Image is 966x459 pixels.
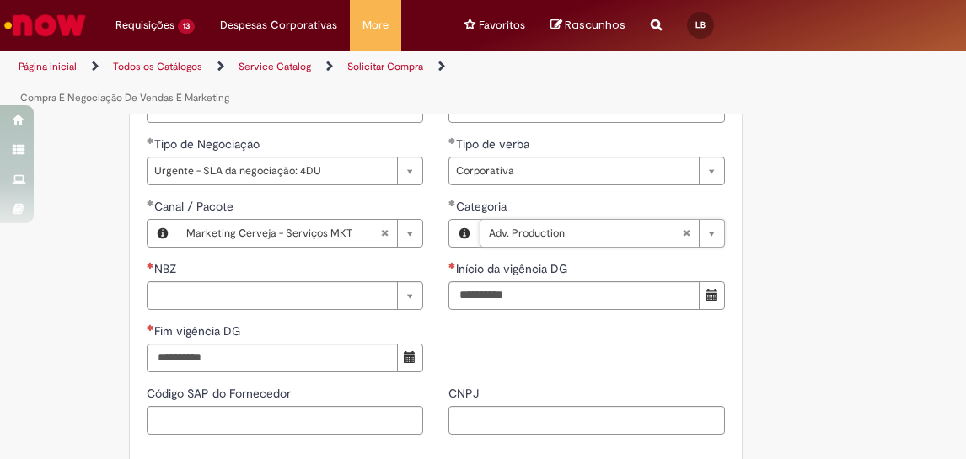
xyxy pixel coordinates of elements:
span: Início da vigência DG [456,261,571,276]
input: Fim vigência DG [147,344,398,372]
a: Marketing Cerveja - Serviços MKTLimpar campo Canal / Pacote [178,220,422,247]
span: Obrigatório Preenchido [147,200,154,206]
span: Obrigatório Preenchido [448,200,456,206]
button: Mostrar calendário para Fim vigência DG [397,344,423,372]
ul: Trilhas de página [13,51,550,114]
button: Canal / Pacote, Visualizar este registro Marketing Cerveja - Serviços MKT [148,220,178,247]
span: Necessários - Categoria [456,199,510,214]
span: Tipo de Negociação [154,136,263,152]
a: Service Catalog [239,60,311,73]
span: Necessários - Canal / Pacote [154,199,237,214]
button: Mostrar calendário para Início da vigência DG [699,281,725,310]
span: NBZ [154,261,180,276]
span: Corporativa [456,157,690,184]
span: Adv. Production [489,220,682,247]
abbr: Limpar campo Categoria [674,220,699,247]
a: Página inicial [19,60,77,73]
span: Rascunhos [565,17,625,33]
span: Despesas Corporativas [220,17,337,34]
span: More [362,17,389,34]
a: Todos os Catálogos [113,60,202,73]
img: ServiceNow [2,8,89,42]
abbr: Limpar campo Canal / Pacote [372,220,397,247]
span: Favoritos [479,17,525,34]
a: Adv. ProductionLimpar campo Categoria [480,220,724,247]
span: 13 [178,19,195,34]
span: LB [695,19,706,30]
a: Solicitar Compra [347,60,423,73]
a: No momento, sua lista de rascunhos tem 0 Itens [550,17,625,33]
span: Código SAP do Fornecedor [147,386,294,401]
span: Fim vigência DG [154,323,244,339]
span: Obrigatório Preenchido [448,137,456,144]
span: Tipo de verba [456,136,533,152]
span: Requisições [115,17,174,34]
span: Urgente - SLA da negociação: 4DU [154,157,389,184]
span: Necessários [448,262,456,269]
button: Categoria, Visualizar este registro Adv. Production [449,220,480,247]
a: Limpar campo NBZ [147,281,423,310]
input: CNPJ [448,406,725,435]
span: Obrigatório Preenchido [147,137,154,144]
span: Marketing Cerveja - Serviços MKT [186,220,380,247]
span: Necessários [147,262,154,269]
span: CNPJ [448,386,482,401]
input: Código SAP do Fornecedor [147,406,423,435]
span: Necessários [147,324,154,331]
a: Compra E Negociação De Vendas E Marketing [20,91,229,104]
input: Início da vigência DG [448,281,700,310]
